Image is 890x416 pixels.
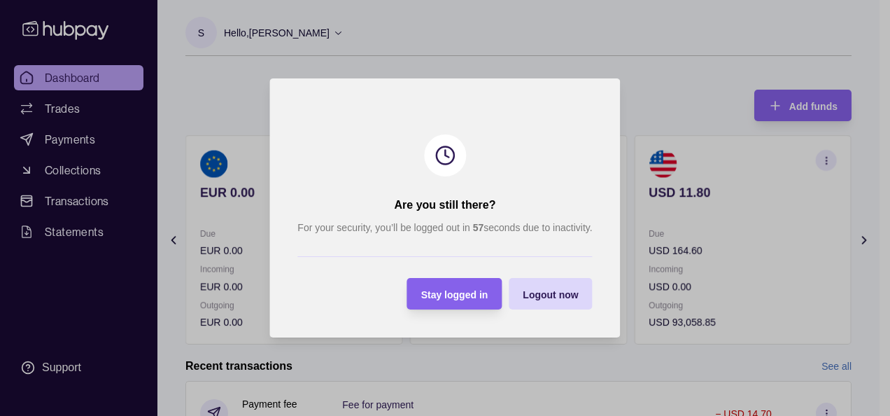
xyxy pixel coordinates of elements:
[473,222,484,233] strong: 57
[395,197,496,213] h2: Are you still there?
[297,220,592,235] p: For your security, you’ll be logged out in seconds due to inactivity.
[523,289,578,300] span: Logout now
[421,289,488,300] span: Stay logged in
[509,278,592,310] button: Logout now
[407,278,502,310] button: Stay logged in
